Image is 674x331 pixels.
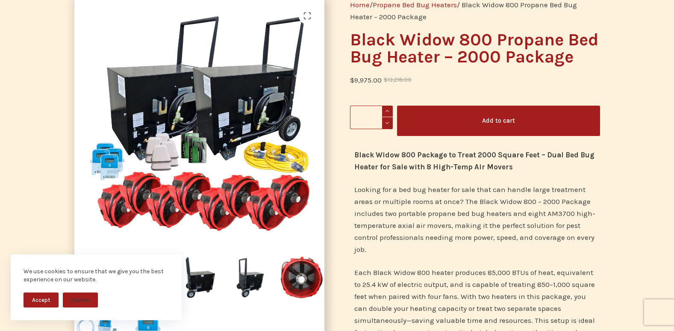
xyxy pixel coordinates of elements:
button: Open LiveChat chat widget [7,3,32,29]
img: Black Widow 800 Propane Bed Bug Heater operable by single technician [228,255,273,300]
a: View full-screen image gallery [299,7,316,24]
button: Accept [24,293,59,307]
a: Propane Bed Bug Heaters [373,0,457,9]
img: Black Widow 800 Propane Bed Bug Heater with handle for easy transport [177,255,222,300]
button: Add to cart [397,106,600,136]
input: Product quantity [350,106,393,129]
button: Decline [63,293,98,307]
p: Looking for a bed bug heater for sale that can handle large treatment areas or multiple rooms at ... [354,183,596,255]
img: AM3700 High Temperature Axial Air Mover for bed bug heat treatment [280,255,324,300]
bdi: 9,975.00 [350,76,382,84]
span: $ [350,76,354,84]
div: We use cookies to ensure that we give you the best experience on our website. [24,267,169,284]
bdi: 13,218.00 [384,77,412,83]
h1: Black Widow 800 Propane Bed Bug Heater – 2000 Package [350,31,600,65]
span: $ [384,77,388,83]
a: Home [350,0,370,9]
strong: Black Widow 800 Package to Treat 2000 Square Feet – Dual Bed Bug Heater for Sale with 8 High-Temp... [354,151,595,171]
